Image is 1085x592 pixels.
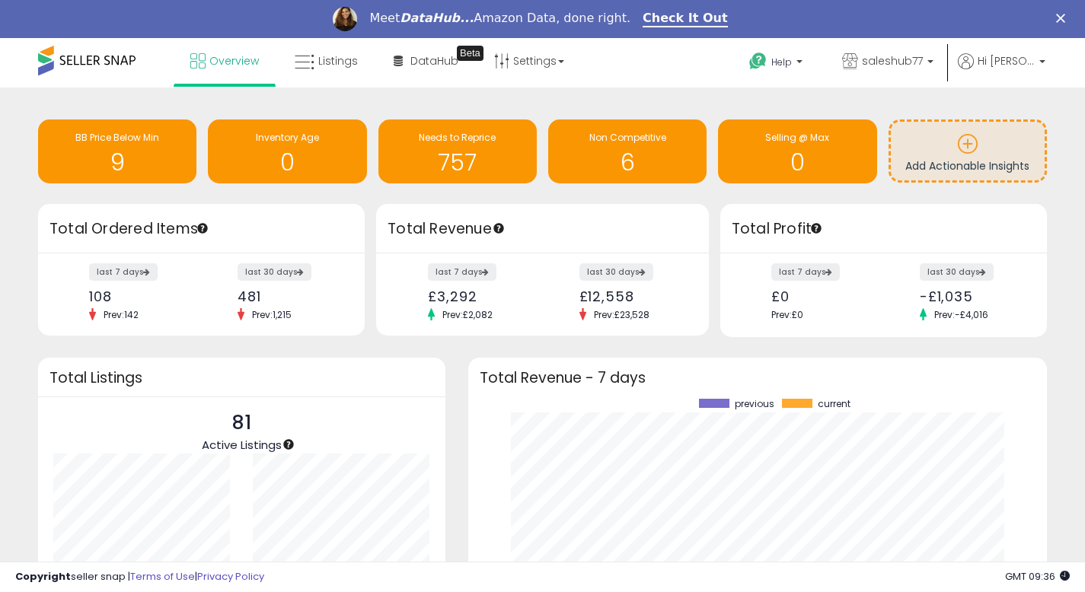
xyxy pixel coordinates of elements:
[818,399,850,409] span: current
[589,131,666,144] span: Non Competitive
[318,53,358,68] span: Listings
[748,52,767,71] i: Get Help
[737,40,818,88] a: Help
[400,11,474,25] i: DataHub...
[282,438,295,451] div: Tooltip anchor
[333,7,357,31] img: Profile image for Georgie
[428,288,531,304] div: £3,292
[49,218,353,240] h3: Total Ordered Items
[378,119,537,183] a: Needs to Reprice 757
[256,131,319,144] span: Inventory Age
[771,308,803,321] span: Prev: £0
[905,158,1029,173] span: Add Actionable Insights
[388,218,697,240] h3: Total Revenue
[765,131,829,144] span: Selling @ Max
[410,53,458,68] span: DataHub
[75,131,159,144] span: BB Price Below Min
[215,150,359,175] h1: 0
[771,56,792,68] span: Help
[831,38,945,88] a: saleshub77
[643,11,728,27] a: Check It Out
[920,288,1020,304] div: -£1,035
[771,263,840,281] label: last 7 days
[369,11,630,26] div: Meet Amazon Data, done right.
[89,288,190,304] div: 108
[428,263,496,281] label: last 7 days
[1056,14,1071,23] div: Close
[579,288,682,304] div: £12,558
[718,119,876,183] a: Selling @ Max 0
[419,131,496,144] span: Needs to Reprice
[492,221,506,235] div: Tooltip anchor
[49,372,434,384] h3: Total Listings
[891,122,1045,180] a: Add Actionable Insights
[130,569,195,584] a: Terms of Use
[579,263,653,281] label: last 30 days
[38,119,196,183] a: BB Price Below Min 9
[726,150,869,175] h1: 0
[771,288,872,304] div: £0
[179,38,270,84] a: Overview
[862,53,923,68] span: saleshub77
[46,150,189,175] h1: 9
[927,308,996,321] span: Prev: -£4,016
[89,263,158,281] label: last 7 days
[480,372,1036,384] h3: Total Revenue - 7 days
[483,38,576,84] a: Settings
[15,569,71,584] strong: Copyright
[920,263,994,281] label: last 30 days
[382,38,470,84] a: DataHub
[15,570,264,584] div: seller snap | |
[958,53,1045,88] a: Hi [PERSON_NAME]
[202,437,282,453] span: Active Listings
[202,409,282,438] p: 81
[556,150,699,175] h1: 6
[732,218,1036,240] h3: Total Profit
[244,308,299,321] span: Prev: 1,215
[1005,569,1070,584] span: 2025-09-9 09:36 GMT
[96,308,146,321] span: Prev: 142
[208,119,366,183] a: Inventory Age 0
[435,308,500,321] span: Prev: £2,082
[735,399,774,409] span: previous
[457,46,483,61] div: Tooltip anchor
[283,38,369,84] a: Listings
[209,53,259,68] span: Overview
[978,53,1035,68] span: Hi [PERSON_NAME]
[238,263,311,281] label: last 30 days
[196,221,209,235] div: Tooltip anchor
[197,569,264,584] a: Privacy Policy
[238,288,338,304] div: 481
[809,221,823,235] div: Tooltip anchor
[548,119,707,183] a: Non Competitive 6
[586,308,657,321] span: Prev: £23,528
[386,150,529,175] h1: 757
